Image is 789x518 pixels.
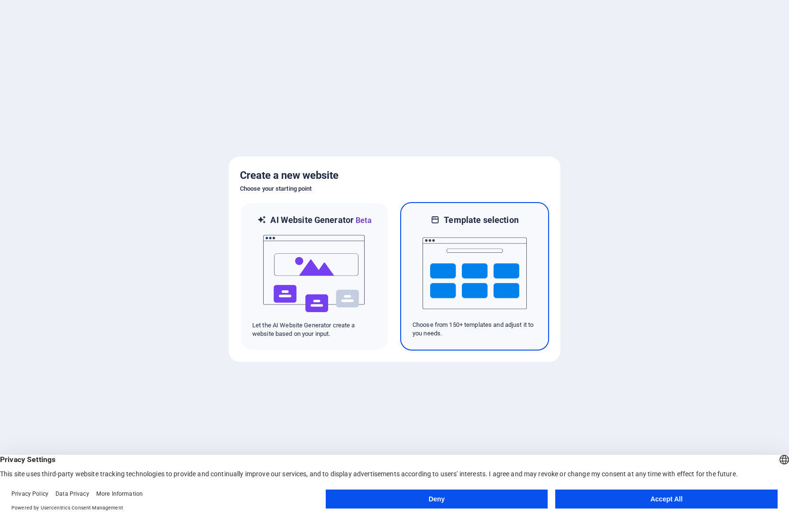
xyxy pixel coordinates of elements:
[252,321,376,338] p: Let the AI Website Generator create a website based on your input.
[413,321,537,338] p: Choose from 150+ templates and adjust it to you needs.
[270,214,371,226] h6: AI Website Generator
[240,168,549,183] h5: Create a new website
[240,202,389,351] div: AI Website GeneratorBetaaiLet the AI Website Generator create a website based on your input.
[262,226,367,321] img: ai
[400,202,549,351] div: Template selectionChoose from 150+ templates and adjust it to you needs.
[354,216,372,225] span: Beta
[240,183,549,194] h6: Choose your starting point
[444,214,518,226] h6: Template selection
